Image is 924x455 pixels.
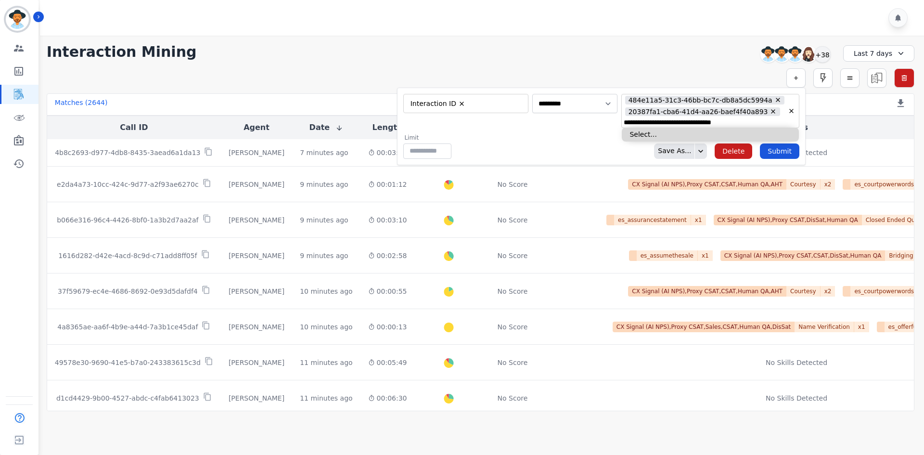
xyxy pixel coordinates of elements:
[120,122,148,133] button: Call ID
[498,251,528,260] div: No Score
[55,98,108,111] div: Matches ( 2644 )
[368,286,407,296] div: 00:00:55
[368,180,407,189] div: 00:01:12
[229,393,284,403] div: [PERSON_NAME]
[788,107,795,115] button: Remove all
[786,286,821,297] span: Courtesy
[614,215,691,225] span: es_assurancestatement
[821,179,835,190] span: x 2
[368,322,407,332] div: 00:00:13
[6,8,29,31] img: Bordered avatar
[244,122,269,133] button: Agent
[458,100,465,107] button: Remove Interaction ID
[714,215,862,225] span: CX Signal (AI NPS),Proxy CSAT,DisSat,Human QA
[368,393,407,403] div: 00:06:30
[55,148,200,157] p: 4b8c2693-d977-4db8-8435-3aead6a1da13
[368,358,407,367] div: 00:05:49
[229,180,284,189] div: [PERSON_NAME]
[850,286,918,297] span: es_courtpowerwords
[229,358,284,367] div: [PERSON_NAME]
[498,286,528,296] div: No Score
[760,143,799,159] button: Submit
[854,322,869,332] span: x 1
[407,99,469,108] li: Interaction ID
[715,143,752,159] button: Delete
[404,134,451,142] label: Limit
[885,250,917,261] span: Bridging
[766,393,827,403] div: No Skills Detected
[622,128,799,142] li: Select...
[57,322,198,332] p: 4a8365ae-aa6f-4b9e-a44d-7a3b1ce45daf
[300,251,348,260] div: 9 minutes ago
[625,96,784,105] li: 484e11a5-31c3-46bb-bc7c-db8a5dc5994a
[691,215,706,225] span: x 1
[821,286,835,297] span: x 2
[814,46,831,63] div: +38
[57,180,198,189] p: e2da4a73-10cc-424c-9d77-a2f93ae6270c
[368,148,407,157] div: 00:03:00
[58,251,197,260] p: 1616d282-d42e-4acd-8c9d-c71add8ff05f
[300,393,352,403] div: 11 minutes ago
[47,43,197,61] h1: Interaction Mining
[774,96,782,104] button: Remove 484e11a5-31c3-46bb-bc7c-db8a5dc5994a
[850,179,918,190] span: es_courtpowerwords
[229,148,284,157] div: [PERSON_NAME]
[498,393,528,403] div: No Score
[55,358,201,367] p: 49578e30-9690-41e5-b7a0-243383615c3d
[309,122,344,133] button: Date
[368,251,407,260] div: 00:02:58
[300,286,352,296] div: 10 minutes ago
[300,215,348,225] div: 9 minutes ago
[498,358,528,367] div: No Score
[720,250,885,261] span: CX Signal (AI NPS),Proxy CSAT,CSAT,DisSat,Human QA
[229,215,284,225] div: [PERSON_NAME]
[498,322,528,332] div: No Score
[613,322,795,332] span: CX Signal (AI NPS),Proxy CSAT,Sales,CSAT,Human QA,DisSat
[229,322,284,332] div: [PERSON_NAME]
[628,286,786,297] span: CX Signal (AI NPS),Proxy CSAT,CSAT,Human QA,AHT
[300,148,348,157] div: 7 minutes ago
[406,98,522,109] ul: selected options
[770,108,777,115] button: Remove 20387fa1-cba6-41d4-aa26-baef4f40a893
[637,250,698,261] span: es_assumethesale
[624,94,786,128] ul: selected options
[698,250,713,261] span: x 1
[625,107,780,117] li: 20387fa1-cba6-41d4-aa26-baef4f40a893
[58,286,198,296] p: 37f59679-ec4e-4686-8692-0e93d5dafdf4
[498,180,528,189] div: No Score
[300,322,352,332] div: 10 minutes ago
[300,358,352,367] div: 11 minutes ago
[498,215,528,225] div: No Score
[628,179,786,190] span: CX Signal (AI NPS),Proxy CSAT,CSAT,Human QA,AHT
[786,179,821,190] span: Courtesy
[57,215,198,225] p: b066e316-96c4-4426-8bf0-1a3b2d7aa2af
[654,143,691,159] div: Save As...
[300,180,348,189] div: 9 minutes ago
[372,122,403,133] button: Length
[56,393,199,403] p: d1cd4429-9b00-4527-abdc-c4fab6413023
[766,358,827,367] div: No Skills Detected
[843,45,914,62] div: Last 7 days
[229,251,284,260] div: [PERSON_NAME]
[229,286,284,296] div: [PERSON_NAME]
[795,322,854,332] span: Name Verification
[368,215,407,225] div: 00:03:10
